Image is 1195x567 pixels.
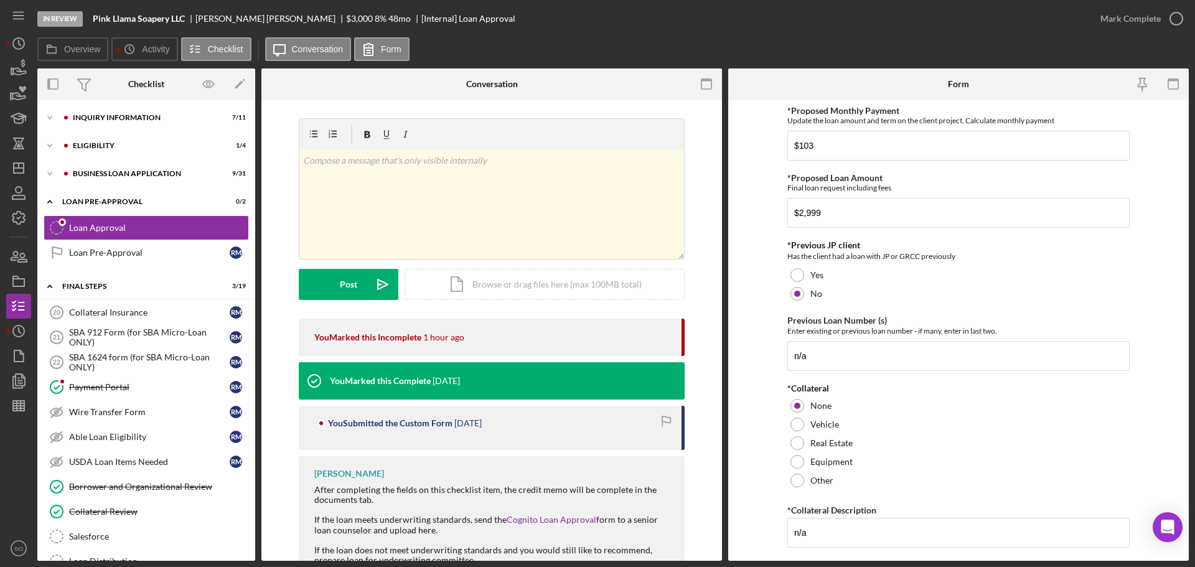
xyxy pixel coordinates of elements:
div: R M [230,356,242,368]
div: R M [230,331,242,344]
div: Form [948,79,969,89]
tspan: 20 [53,309,60,316]
label: Vehicle [810,419,839,429]
time: 2025-10-10 21:20 [433,376,460,386]
div: After completing the fields on this checklist item, the credit memo will be complete in the docum... [314,485,672,505]
label: *Collateral Description [787,505,876,515]
a: Able Loan EligibilityRM [44,424,249,449]
div: Final loan request including fees [787,183,1130,192]
label: Overview [64,44,100,54]
div: 7 / 11 [223,114,246,121]
a: Wire Transfer FormRM [44,400,249,424]
a: Borrower and Organizational Review [44,474,249,499]
a: 22SBA 1624 form (for SBA Micro-Loan ONLY)RM [44,350,249,375]
div: If the loan does not meet underwriting standards and you would still like to recommend, prepare l... [314,545,672,565]
button: Form [354,37,410,61]
div: Payment Portal [69,382,230,392]
div: Collateral Review [69,507,248,517]
a: Collateral Review [44,499,249,524]
a: USDA Loan Items NeededRM [44,449,249,474]
label: Equipment [810,457,853,467]
div: [PERSON_NAME] [314,469,384,479]
button: Mark Complete [1088,6,1189,31]
label: Yes [810,270,823,280]
div: Has the client had a loan with JP or GRCC previously [787,250,1130,263]
div: Able Loan Eligibility [69,432,230,442]
div: Loan Approval [69,223,248,233]
div: 8 % [375,14,387,24]
div: LOAN PRE-APPROVAL [62,198,215,205]
label: *Proposed Loan Amount [787,172,883,183]
div: *Previous JP client [787,240,1130,250]
a: Salesforce [44,524,249,549]
label: Activity [142,44,169,54]
label: *Proposed Monthly Payment [787,105,899,116]
a: Payment PortalRM [44,375,249,400]
button: SO [6,536,31,561]
div: Open Intercom Messenger [1153,512,1183,542]
button: Post [299,269,398,300]
div: In Review [37,11,83,27]
div: Borrower and Organizational Review [69,482,248,492]
div: SBA 912 Form (for SBA Micro-Loan ONLY) [69,327,230,347]
div: R M [230,456,242,468]
div: Post [340,269,357,300]
b: Pink Llama Soapery LLC [93,14,185,24]
tspan: 21 [53,334,60,341]
div: Salesforce [69,532,248,541]
div: SBA 1624 form (for SBA Micro-Loan ONLY) [69,352,230,372]
a: Loan Approval [44,215,249,240]
div: Loan Distribution [69,556,248,566]
div: FINAL STEPS [62,283,215,290]
div: Mark Complete [1100,6,1161,31]
label: Checklist [208,44,243,54]
label: No [810,289,822,299]
div: INQUIRY INFORMATION [73,114,215,121]
div: USDA Loan Items Needed [69,457,230,467]
a: 20Collateral InsuranceRM [44,300,249,325]
button: Activity [111,37,177,61]
button: Overview [37,37,108,61]
div: Wire Transfer Form [69,407,230,417]
div: Loan Pre-Approval [69,248,230,258]
button: Conversation [265,37,352,61]
div: You Submitted the Custom Form [328,418,452,428]
div: R M [230,431,242,443]
label: Form [381,44,401,54]
button: Checklist [181,37,251,61]
div: Update the loan amount and term on the client project, Calculate monthly payment [787,116,1130,125]
div: You Marked this Complete [330,376,431,386]
div: R M [230,406,242,418]
a: 21SBA 912 Form (for SBA Micro-Loan ONLY)RM [44,325,249,350]
div: 9 / 31 [223,170,246,177]
time: 2025-10-13 17:01 [423,332,464,342]
label: Previous Loan Number (s) [787,315,887,326]
tspan: 22 [53,358,60,366]
div: 0 / 2 [223,198,246,205]
div: If the loan meets underwriting standards, send the form to a senior loan counselor and upload here. [314,515,672,535]
div: 48 mo [388,14,411,24]
div: ELIGIBILITY [73,142,215,149]
div: Conversation [466,79,518,89]
div: You Marked this Incomplete [314,332,421,342]
span: $3,000 [346,13,373,24]
label: Other [810,476,833,485]
label: None [810,401,832,411]
div: *Collateral [787,383,1130,393]
div: Collateral Insurance [69,307,230,317]
time: 2025-10-10 21:20 [454,418,482,428]
div: R M [230,246,242,259]
a: Cognito Loan Approval [507,514,596,525]
div: [Internal] Loan Approval [421,14,515,24]
div: 1 / 4 [223,142,246,149]
a: Loan Pre-ApprovalRM [44,240,249,265]
div: R M [230,381,242,393]
div: Enter existing or previous loan number - if many, enter in last two. [787,326,1130,335]
text: SO [14,545,23,552]
div: Checklist [128,79,164,89]
div: BUSINESS LOAN APPLICATION [73,170,215,177]
label: Conversation [292,44,344,54]
label: Real Estate [810,438,853,448]
div: [PERSON_NAME] [PERSON_NAME] [195,14,346,24]
div: R M [230,306,242,319]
